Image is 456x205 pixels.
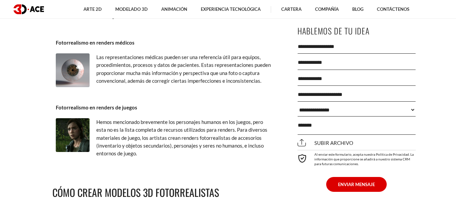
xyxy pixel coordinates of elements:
[338,182,375,187] font: ENVIAR MENSAJE
[326,177,387,192] button: ENVIAR MENSAJE
[83,6,102,12] font: Arte 2D
[281,6,302,12] font: Cartera
[315,6,339,12] font: Compañía
[352,6,363,12] font: Blog
[314,140,353,146] font: Subir archivo
[201,6,261,12] font: Experiencia tecnológica
[161,6,187,12] font: Animación
[96,119,267,157] font: Hemos mencionado brevemente los personajes humanos en los juegos, pero esta no es la lista comple...
[56,104,137,110] font: Fotorrealismo en renders de juegos
[52,185,219,200] font: Cómo crear modelos 3D fotorrealistas
[56,118,90,152] img: Fotorrealismo en renders de juegos
[314,152,414,166] font: Al enviar este formulario, acepta nuestra Política de Privacidad. La información que proporcione ...
[115,6,148,12] font: Modelado 3D
[14,4,44,14] img: logotipo oscuro
[96,54,271,84] font: Las representaciones médicas pueden ser una referencia útil para equipos, procedimientos, proceso...
[297,25,369,37] font: Hablemos de tu idea
[377,6,409,12] font: Contáctenos
[56,53,90,87] img: Representación fotorrealista del producto
[56,40,135,46] font: Fotorrealismo en renders médicos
